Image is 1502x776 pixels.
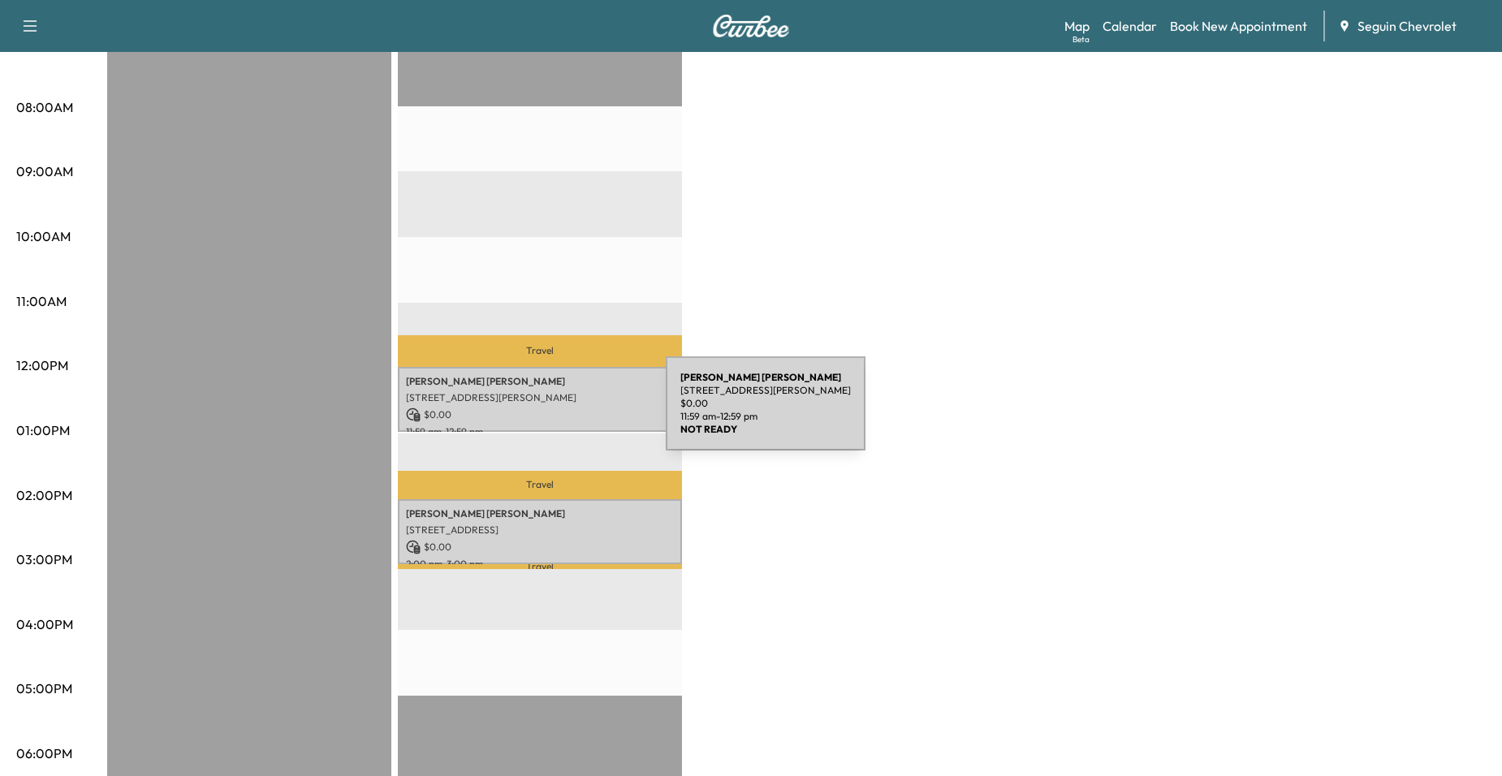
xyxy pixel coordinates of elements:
p: $ 0.00 [406,540,674,554]
p: 03:00PM [16,550,72,569]
p: 2:00 pm - 3:00 pm [406,558,674,571]
p: Travel [398,564,682,568]
p: 02:00PM [16,485,72,505]
p: 12:00PM [16,356,68,375]
div: Beta [1073,33,1090,45]
p: [STREET_ADDRESS][PERSON_NAME] [680,384,851,397]
p: 09:00AM [16,162,73,181]
p: 11:00AM [16,291,67,311]
img: Curbee Logo [712,15,790,37]
p: $ 0.00 [406,407,674,422]
p: 10:00AM [16,226,71,246]
p: 11:59 am - 12:59 pm [680,410,851,423]
span: Seguin Chevrolet [1357,16,1457,36]
p: 08:00AM [16,97,73,117]
p: [PERSON_NAME] [PERSON_NAME] [406,507,674,520]
b: NOT READY [680,423,737,435]
p: 11:59 am - 12:59 pm [406,425,674,438]
p: Travel [398,335,682,367]
p: [PERSON_NAME] [PERSON_NAME] [406,375,674,388]
p: $ 0.00 [680,397,851,410]
p: 01:00PM [16,420,70,440]
p: 05:00PM [16,679,72,698]
p: [STREET_ADDRESS][PERSON_NAME] [406,391,674,404]
p: 04:00PM [16,614,73,634]
p: Travel [398,471,682,499]
b: [PERSON_NAME] [PERSON_NAME] [680,371,841,383]
p: 06:00PM [16,744,72,763]
a: Calendar [1103,16,1157,36]
p: [STREET_ADDRESS] [406,524,674,537]
a: Book New Appointment [1170,16,1307,36]
a: MapBeta [1064,16,1090,36]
